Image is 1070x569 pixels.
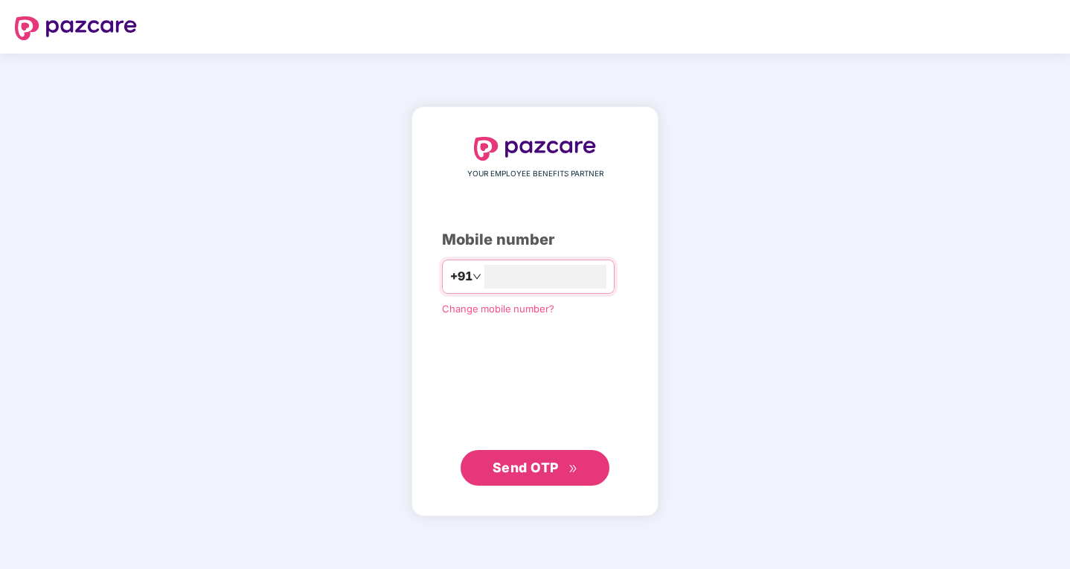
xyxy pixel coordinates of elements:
[474,137,596,161] img: logo
[15,16,137,40] img: logo
[442,228,628,251] div: Mobile number
[450,267,472,286] span: +91
[472,272,481,281] span: down
[442,303,554,315] a: Change mobile number?
[568,464,578,474] span: double-right
[467,168,603,180] span: YOUR EMPLOYEE BENEFITS PARTNER
[493,460,559,475] span: Send OTP
[461,450,609,486] button: Send OTPdouble-right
